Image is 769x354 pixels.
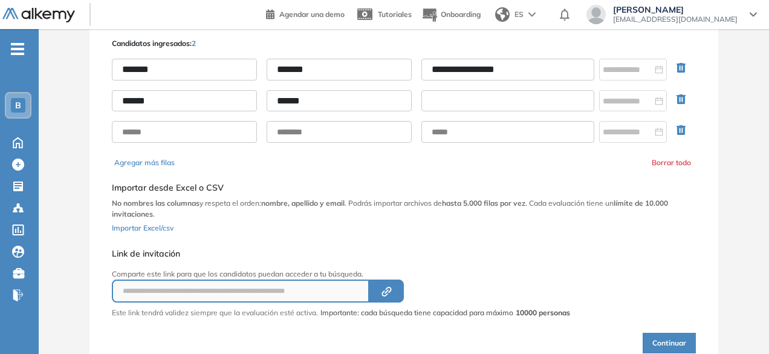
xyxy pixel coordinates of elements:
span: ES [514,9,524,20]
b: No nombres las columnas [112,198,200,208]
span: 2 [192,39,196,48]
span: B [15,100,21,110]
span: Importar Excel/csv [112,223,174,232]
b: límite de 10.000 invitaciones [112,198,668,218]
span: Onboarding [441,10,481,19]
span: Importante: cada búsqueda tiene capacidad para máximo [320,307,570,318]
button: Importar Excel/csv [112,220,174,234]
strong: 10000 personas [516,308,570,317]
p: Este link tendrá validez siempre que la evaluación esté activa. [112,307,318,318]
i: - [11,48,24,50]
p: Candidatos ingresados: [112,38,196,49]
b: hasta 5.000 filas por vez [442,198,525,208]
div: Widget de chat [551,214,769,354]
img: world [495,7,510,22]
p: Comparte este link para que los candidatos puedan acceder a tu búsqueda. [112,269,570,280]
img: arrow [528,12,536,17]
a: Agendar una demo [266,6,345,21]
span: Tutoriales [378,10,412,19]
img: Logo [2,8,75,23]
span: [PERSON_NAME] [613,5,738,15]
span: [EMAIL_ADDRESS][DOMAIN_NAME] [613,15,738,24]
iframe: Chat Widget [551,214,769,354]
p: y respeta el orden: . Podrás importar archivos de . Cada evaluación tiene un . [112,198,696,220]
button: Onboarding [421,2,481,28]
span: Agendar una demo [279,10,345,19]
h5: Importar desde Excel o CSV [112,183,696,193]
button: Agregar más filas [114,157,175,168]
b: nombre, apellido y email [261,198,345,208]
h5: Link de invitación [112,249,570,259]
button: Borrar todo [652,157,691,168]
